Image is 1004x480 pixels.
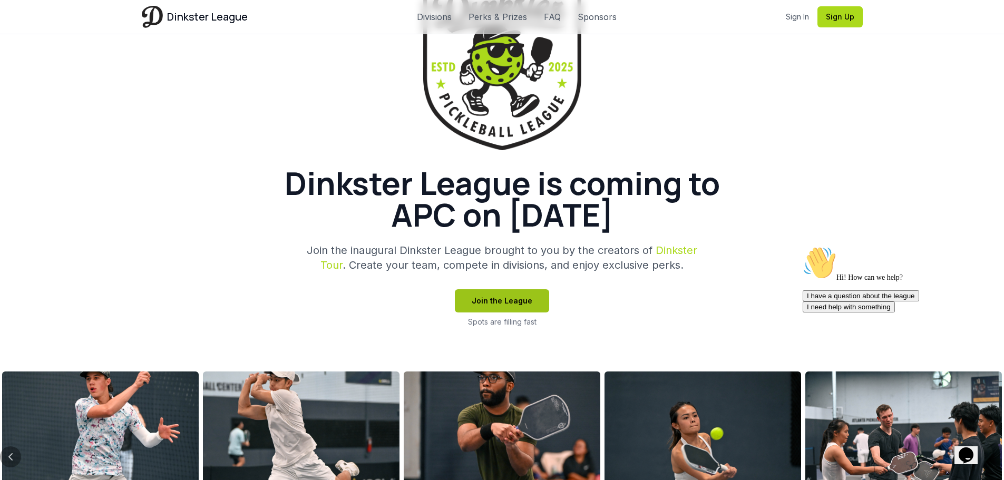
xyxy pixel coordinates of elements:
[300,243,705,272] p: Join the inaugural Dinkster League brought to you by the creators of . Create your team, compete ...
[142,6,163,27] img: Dinkster
[455,289,549,312] button: Join the League
[544,11,561,23] a: FAQ
[817,6,863,27] button: Sign Up
[4,60,96,71] button: I need help with something
[249,167,755,230] h1: Dinkster League is coming to APC on [DATE]
[4,48,121,60] button: I have a question about the league
[786,12,809,22] a: Sign In
[578,11,617,23] a: Sponsors
[954,433,988,464] iframe: chat widget
[4,4,194,71] div: 👋Hi! How can we help?I have a question about the leagueI need help with something
[798,242,988,427] iframe: chat widget
[417,11,452,23] a: Divisions
[468,317,537,327] p: Spots are filling fast
[167,9,248,24] span: Dinkster League
[142,6,248,27] a: Dinkster League
[469,11,527,23] a: Perks & Prizes
[4,4,38,38] img: :wave:
[4,32,104,40] span: Hi! How can we help?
